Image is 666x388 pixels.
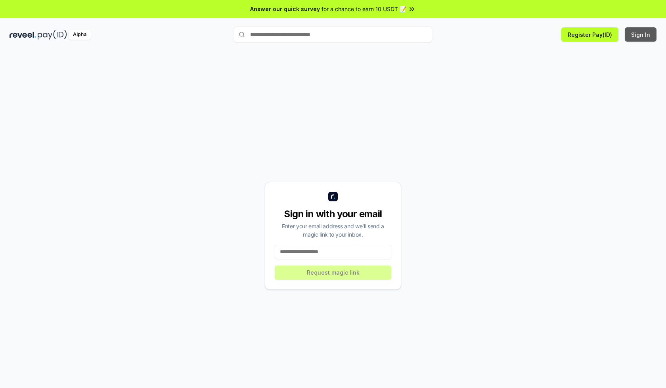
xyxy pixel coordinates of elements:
img: pay_id [38,30,67,40]
button: Register Pay(ID) [561,27,618,42]
div: Sign in with your email [275,208,391,220]
span: for a chance to earn 10 USDT 📝 [322,5,406,13]
div: Alpha [69,30,91,40]
img: reveel_dark [10,30,36,40]
span: Answer our quick survey [250,5,320,13]
button: Sign In [625,27,656,42]
div: Enter your email address and we’ll send a magic link to your inbox. [275,222,391,239]
img: logo_small [328,192,338,201]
